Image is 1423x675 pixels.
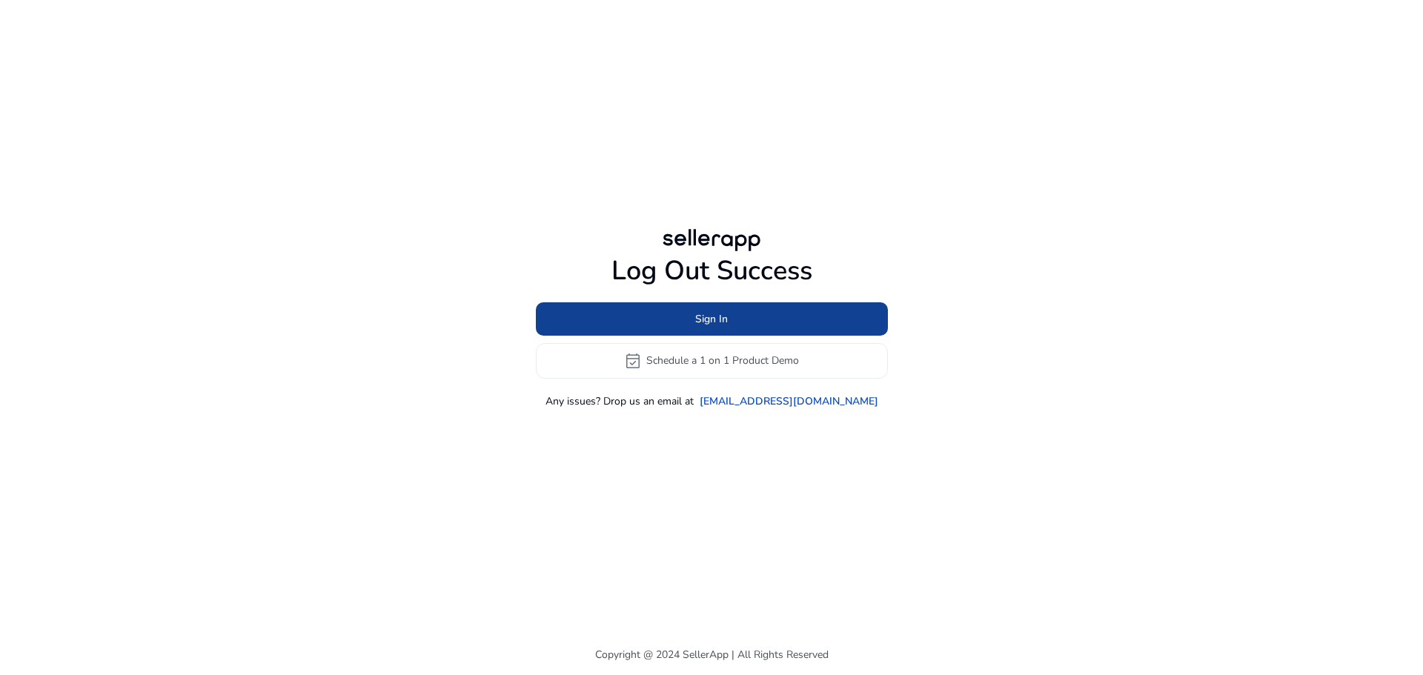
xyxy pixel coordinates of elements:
p: Any issues? Drop us an email at [545,393,694,409]
button: Sign In [536,302,888,336]
button: event_availableSchedule a 1 on 1 Product Demo [536,343,888,379]
span: event_available [624,352,642,370]
h1: Log Out Success [536,255,888,287]
span: Sign In [695,311,728,327]
a: [EMAIL_ADDRESS][DOMAIN_NAME] [700,393,878,409]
